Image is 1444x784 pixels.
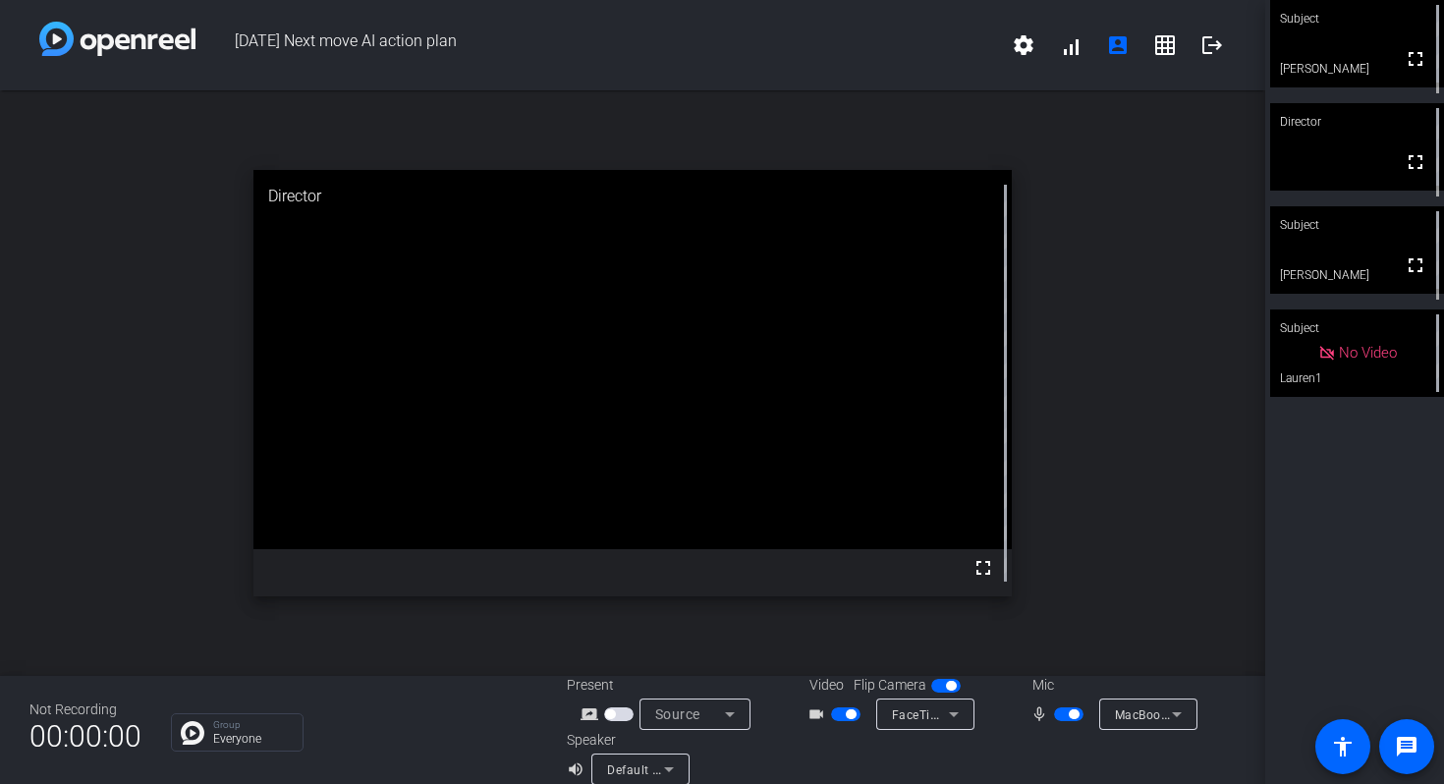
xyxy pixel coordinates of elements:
mat-icon: settings [1012,33,1035,57]
div: Director [1270,103,1444,140]
span: FaceTime HD Camera (C4E1:9BFB) [892,706,1093,722]
mat-icon: logout [1200,33,1224,57]
mat-icon: fullscreen [1404,47,1427,71]
mat-icon: accessibility [1331,735,1355,758]
mat-icon: grid_on [1153,33,1177,57]
mat-icon: videocam_outline [807,702,831,726]
img: white-gradient.svg [39,22,195,56]
mat-icon: fullscreen [1404,253,1427,277]
mat-icon: mic_none [1030,702,1054,726]
button: signal_cellular_alt [1047,22,1094,69]
mat-icon: screen_share_outline [581,702,604,726]
span: Default - MacBook Air Speakers (Built-in) [607,761,840,777]
span: MacBook Air Microphone (Built-in) [1115,706,1311,722]
div: Subject [1270,206,1444,244]
div: Director [253,170,1013,223]
img: Chat Icon [181,721,204,745]
mat-icon: message [1395,735,1418,758]
div: Speaker [567,730,685,751]
span: Flip Camera [854,675,926,696]
span: 00:00:00 [29,712,141,760]
div: Present [567,675,763,696]
mat-icon: fullscreen [972,556,995,580]
div: Subject [1270,309,1444,347]
span: No Video [1339,344,1397,362]
span: Source [655,706,700,722]
div: Not Recording [29,700,141,720]
mat-icon: fullscreen [1404,150,1427,174]
div: Mic [1013,675,1209,696]
mat-icon: volume_up [567,757,590,781]
span: Video [809,675,844,696]
p: Group [213,720,293,730]
p: Everyone [213,733,293,745]
span: [DATE] Next move AI action plan [195,22,1000,69]
mat-icon: account_box [1106,33,1130,57]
